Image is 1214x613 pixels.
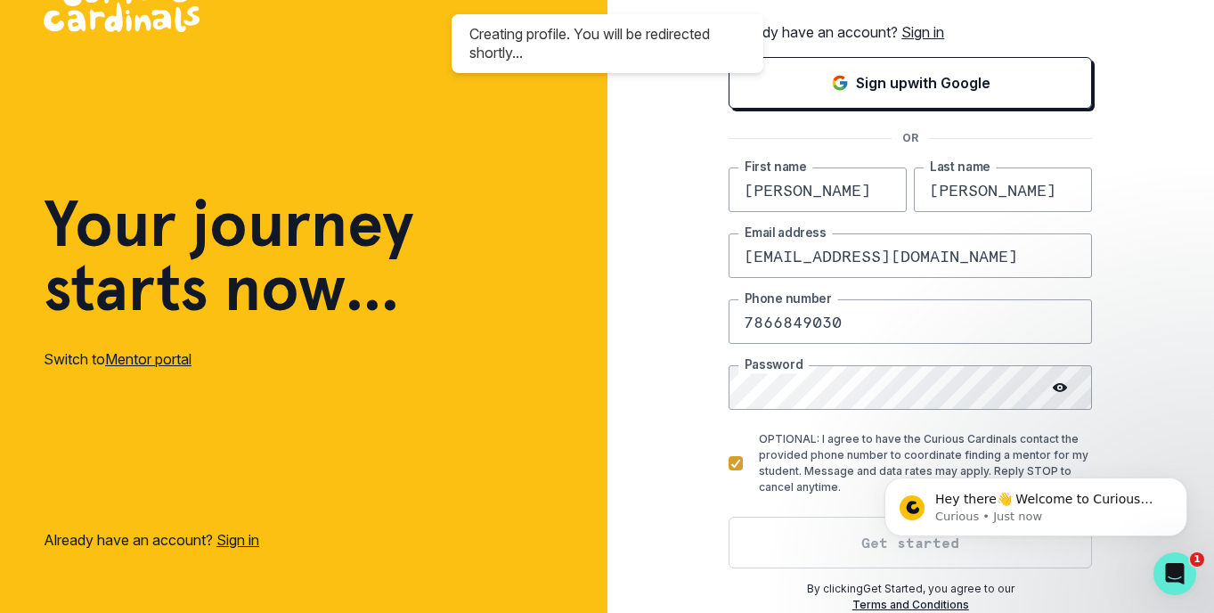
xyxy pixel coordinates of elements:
[729,21,1092,43] p: Already have an account?
[216,531,259,549] a: Sign in
[858,440,1214,565] iframe: Intercom notifications message
[469,25,746,62] div: Creating profile. You will be redirected shortly...
[901,23,944,41] a: Sign in
[1153,552,1196,595] iframe: Intercom live chat
[729,57,1092,109] button: Sign in with Google (GSuite)
[729,517,1092,568] button: Get started
[44,192,414,320] h1: Your journey starts now...
[105,350,191,368] a: Mentor portal
[856,72,990,94] p: Sign up with Google
[729,581,1092,597] p: By clicking Get Started , you agree to our
[1190,552,1204,567] span: 1
[852,598,969,611] a: Terms and Conditions
[892,130,929,146] p: OR
[44,529,259,551] p: Already have an account?
[759,431,1092,495] p: OPTIONAL: I agree to have the Curious Cardinals contact the provided phone number to coordinate f...
[44,350,105,368] span: Switch to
